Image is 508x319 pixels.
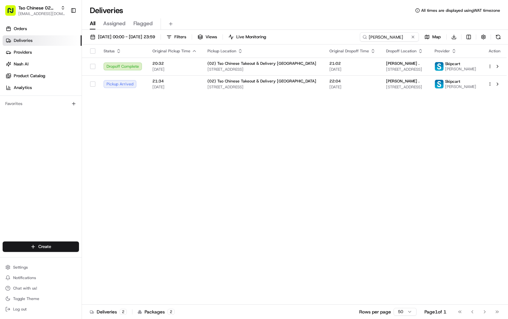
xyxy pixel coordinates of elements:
[46,111,79,116] a: Powered byPylon
[152,67,197,72] span: [DATE]
[205,34,217,40] span: Views
[53,92,108,104] a: 💻API Documentation
[13,95,50,101] span: Knowledge Base
[236,34,266,40] span: Live Monitoring
[90,5,123,16] h1: Deliveries
[174,34,186,40] span: Filters
[103,20,126,27] span: Assigned
[152,84,197,90] span: [DATE]
[360,32,419,42] input: Type to search
[152,61,197,66] span: 20:32
[445,61,460,66] span: Skipcart
[3,71,82,81] a: Product Catalog
[329,79,376,84] span: 22:04
[4,92,53,104] a: 📗Knowledge Base
[13,307,27,312] span: Log out
[359,309,391,315] p: Rows per page
[167,309,175,315] div: 2
[435,80,443,88] img: profile_skipcart_partner.png
[90,20,95,27] span: All
[329,61,376,66] span: 21:02
[14,26,27,32] span: Orders
[22,62,107,69] div: Start new chat
[3,3,68,18] button: Tso Chinese 02 Arbor[EMAIL_ADDRESS][DOMAIN_NAME]
[98,34,155,40] span: [DATE] 00:00 - [DATE] 23:59
[18,5,58,11] button: Tso Chinese 02 Arbor
[225,32,269,42] button: Live Monitoring
[13,296,39,301] span: Toggle Theme
[14,61,29,67] span: Nash AI
[386,79,420,84] span: [PERSON_NAME] .
[3,241,79,252] button: Create
[386,61,420,66] span: [PERSON_NAME] .
[22,69,83,74] div: We're available if you need us!
[152,79,197,84] span: 21:34
[38,244,51,250] span: Create
[14,49,32,55] span: Providers
[3,47,82,58] a: Providers
[421,32,444,42] button: Map
[207,61,316,66] span: (02) Tso Chinese Takeout & Delivery [GEOGRAPHIC_DATA]
[435,48,450,54] span: Provider
[14,85,32,91] span: Analytics
[445,66,476,72] span: [PERSON_NAME]
[488,48,501,54] div: Action
[7,96,12,101] div: 📗
[445,79,460,84] span: Skipcart
[104,48,115,54] span: Status
[207,48,236,54] span: Pickup Location
[65,111,79,116] span: Pylon
[386,48,417,54] span: Dropoff Location
[55,96,61,101] div: 💻
[14,38,32,44] span: Deliveries
[329,48,369,54] span: Original Dropoff Time
[207,84,319,90] span: [STREET_ADDRESS]
[3,35,82,46] a: Deliveries
[3,305,79,314] button: Log out
[62,95,105,101] span: API Documentation
[386,84,424,90] span: [STREET_ADDRESS]
[207,79,316,84] span: (02) Tso Chinese Takeout & Delivery [GEOGRAPHIC_DATA]
[424,309,446,315] div: Page 1 of 1
[111,64,119,72] button: Start new chat
[3,24,82,34] a: Orders
[421,8,500,13] span: All times are displayed using WAT timezone
[386,67,424,72] span: [STREET_ADDRESS]
[3,263,79,272] button: Settings
[13,286,37,291] span: Chat with us!
[18,11,65,16] button: [EMAIL_ADDRESS][DOMAIN_NAME]
[7,62,18,74] img: 1736555255976-a54dd68f-1ca7-489b-9aae-adbdc363a1c4
[138,309,175,315] div: Packages
[3,273,79,282] button: Notifications
[90,309,127,315] div: Deliveries
[3,284,79,293] button: Chat with us!
[445,84,476,89] span: [PERSON_NAME]
[120,309,127,315] div: 2
[17,42,108,49] input: Clear
[7,26,119,37] p: Welcome 👋
[87,32,158,42] button: [DATE] 00:00 - [DATE] 23:59
[3,294,79,303] button: Toggle Theme
[435,62,443,71] img: profile_skipcart_partner.png
[494,32,503,42] button: Refresh
[13,275,36,280] span: Notifications
[13,265,28,270] span: Settings
[195,32,220,42] button: Views
[152,48,190,54] span: Original Pickup Time
[14,73,45,79] span: Product Catalog
[133,20,153,27] span: Flagged
[207,67,319,72] span: [STREET_ADDRESS]
[3,59,82,69] a: Nash AI
[3,82,82,93] a: Analytics
[164,32,189,42] button: Filters
[3,98,79,109] div: Favorites
[329,84,376,90] span: [DATE]
[7,7,20,20] img: Nash
[329,67,376,72] span: [DATE]
[432,34,441,40] span: Map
